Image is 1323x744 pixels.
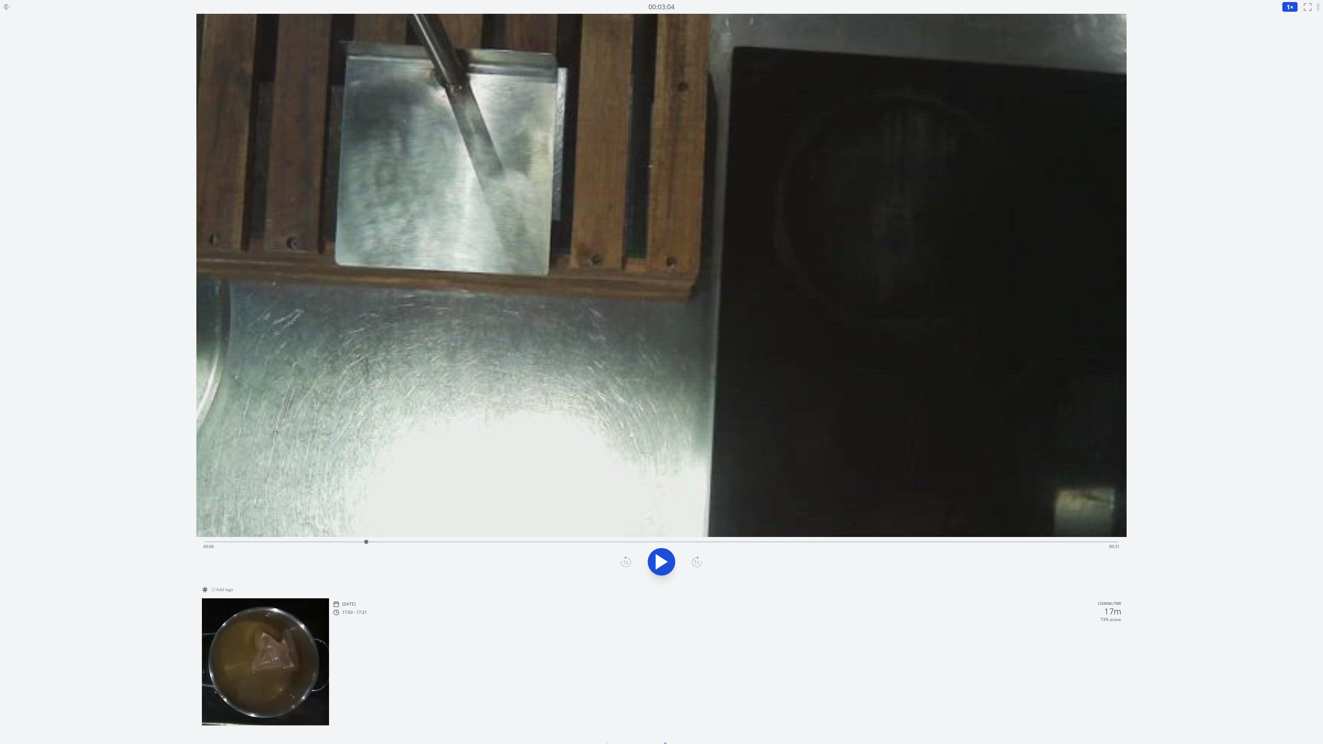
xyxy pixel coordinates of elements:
[1109,544,1120,549] span: 00:31
[1104,607,1121,616] h2: 17m
[202,598,329,725] img: 250905160427_thumb.jpeg
[648,2,675,12] a: 00:03:04
[1100,617,1121,622] p: 73% active
[342,601,356,607] p: [DATE]
[208,584,236,595] button: Add tags
[203,544,214,549] span: 00:06
[1282,2,1298,12] button: 1×
[216,587,233,592] span: Add tags
[1098,601,1121,607] p: Cooking time
[1286,3,1290,11] span: 1
[342,610,367,615] p: 17:03 - 17:21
